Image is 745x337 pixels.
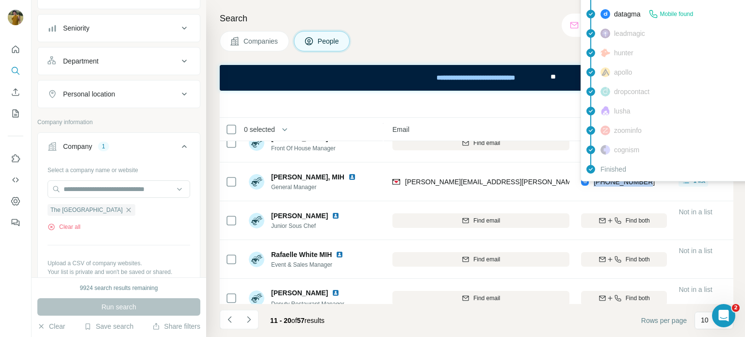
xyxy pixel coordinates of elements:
span: [PERSON_NAME] [271,288,328,298]
p: Your list is private and won't be saved or shared. [48,268,190,276]
span: Junior Sous Chef [271,222,343,230]
span: Find both [626,216,650,225]
div: Personal location [63,89,115,99]
button: Find both [581,252,667,267]
span: Rafaelle White MIH [271,250,332,259]
span: cognism [614,145,639,155]
button: Use Surfe on LinkedIn [8,150,23,167]
span: Find email [473,139,500,147]
img: provider apollo logo [600,67,610,77]
span: Not in a list [679,247,712,255]
span: 11 - 20 [270,317,292,324]
button: Save search [84,321,133,331]
span: leadmagic [614,29,645,38]
span: [PERSON_NAME], MIH [271,172,344,182]
span: zoominfo [614,126,642,135]
span: Find email [473,255,500,264]
span: Finished [600,164,626,174]
div: Seniority [63,23,89,33]
button: Use Surfe API [8,171,23,189]
img: provider zoominfo logo [600,126,610,135]
p: Upload a CSV of company websites. [48,259,190,268]
span: Email [392,125,409,134]
span: Event & Sales Manager [271,260,347,269]
span: Deputy Restaurant Manager [271,301,344,307]
img: LinkedIn logo [332,289,340,297]
h4: Search [220,12,733,25]
img: Avatar [8,10,23,25]
button: Share filters [152,321,200,331]
span: Front Of House Manager [271,144,343,153]
img: Avatar [249,174,264,190]
span: 0 selected [244,125,275,134]
span: hunter [614,48,633,58]
span: Find both [626,255,650,264]
button: Enrich CSV [8,83,23,101]
button: Find both [581,213,667,228]
button: Clear [37,321,65,331]
img: LinkedIn logo [332,212,340,220]
img: LinkedIn logo [336,251,343,258]
img: LinkedIn logo [348,173,356,181]
div: Select a company name or website [48,162,190,175]
span: Find email [473,216,500,225]
span: dropcontact [614,87,649,96]
button: Find email [392,252,569,267]
span: Not in a list [679,286,712,293]
span: General Manager [271,183,360,192]
img: Avatar [249,252,264,267]
span: People [318,36,340,46]
img: Avatar [249,135,264,151]
span: [PERSON_NAME] [271,211,328,221]
button: Navigate to previous page [220,310,239,329]
button: Seniority [38,16,200,40]
div: Department [63,56,98,66]
img: provider findymail logo [392,177,400,187]
button: Find both [581,291,667,305]
button: Dashboard [8,193,23,210]
img: provider leadmagic logo [600,29,610,38]
img: Avatar [249,213,264,228]
img: provider datagma logo [581,177,589,187]
span: The [GEOGRAPHIC_DATA] [50,206,123,214]
img: provider hunter logo [600,48,610,57]
span: Find both [626,294,650,303]
button: My lists [8,105,23,122]
span: Rows per page [641,316,687,325]
button: Personal location [38,82,200,106]
span: [PHONE_NUMBER] [594,178,655,186]
div: Company [63,142,92,151]
span: Not in a list [679,208,712,216]
div: 1 [98,142,109,151]
button: Find email [392,136,569,150]
span: results [270,317,324,324]
img: provider cognism logo [600,145,610,155]
img: provider datagma logo [600,9,610,19]
span: Mobile found [660,10,694,18]
span: 2 [732,304,740,312]
span: lusha [614,106,630,116]
button: Quick start [8,41,23,58]
span: Find email [473,294,500,303]
button: Search [8,62,23,80]
span: Companies [243,36,279,46]
span: 57 [297,317,305,324]
button: Company1 [38,135,200,162]
iframe: Intercom live chat [712,304,735,327]
button: Find email [392,213,569,228]
span: datagma [614,9,640,19]
p: 10 [701,315,709,325]
button: Department [38,49,200,73]
p: Company information [37,118,200,127]
span: apollo [614,67,632,77]
img: Avatar [249,290,264,306]
span: [PERSON_NAME][EMAIL_ADDRESS][PERSON_NAME][DOMAIN_NAME] [405,178,632,186]
button: Feedback [8,214,23,231]
iframe: Banner [220,65,733,91]
button: Find email [392,291,569,305]
button: Clear all [48,223,81,231]
div: 9924 search results remaining [80,284,158,292]
span: of [292,317,297,324]
img: provider lusha logo [600,106,610,116]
